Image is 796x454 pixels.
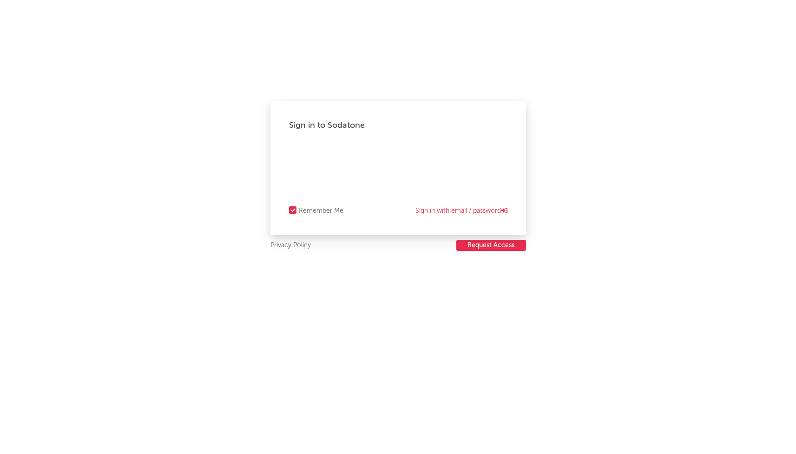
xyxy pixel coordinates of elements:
div: Sign in to Sodatone [289,120,507,131]
div: Remember Me [299,205,343,217]
a: Privacy Policy [270,240,311,251]
button: Request Access [456,240,526,251]
a: Sign in with email / password [415,205,507,217]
